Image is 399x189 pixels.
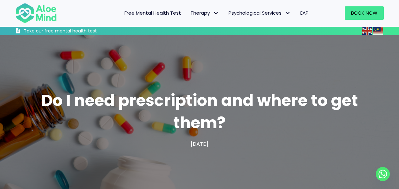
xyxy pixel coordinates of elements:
[300,10,309,16] span: EAP
[345,6,384,20] a: Book Now
[224,6,296,20] a: Psychological ServicesPsychological Services: submenu
[283,9,292,18] span: Psychological Services: submenu
[190,10,219,16] span: Therapy
[120,6,186,20] a: Free Mental Health Test
[24,28,131,34] h3: Take our free mental health test
[362,27,372,35] img: en
[373,27,384,34] a: Malay
[16,28,131,35] a: Take our free mental health test
[373,27,383,35] img: ms
[211,9,221,18] span: Therapy: submenu
[362,27,373,34] a: English
[351,10,377,16] span: Book Now
[41,89,358,134] span: Do I need prescription and where to get them?
[186,6,224,20] a: TherapyTherapy: submenu
[229,10,291,16] span: Psychological Services
[296,6,313,20] a: EAP
[16,3,57,24] img: Aloe mind Logo
[65,6,313,20] nav: Menu
[124,10,181,16] span: Free Mental Health Test
[191,140,208,148] span: [DATE]
[376,167,390,181] a: Whatsapp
